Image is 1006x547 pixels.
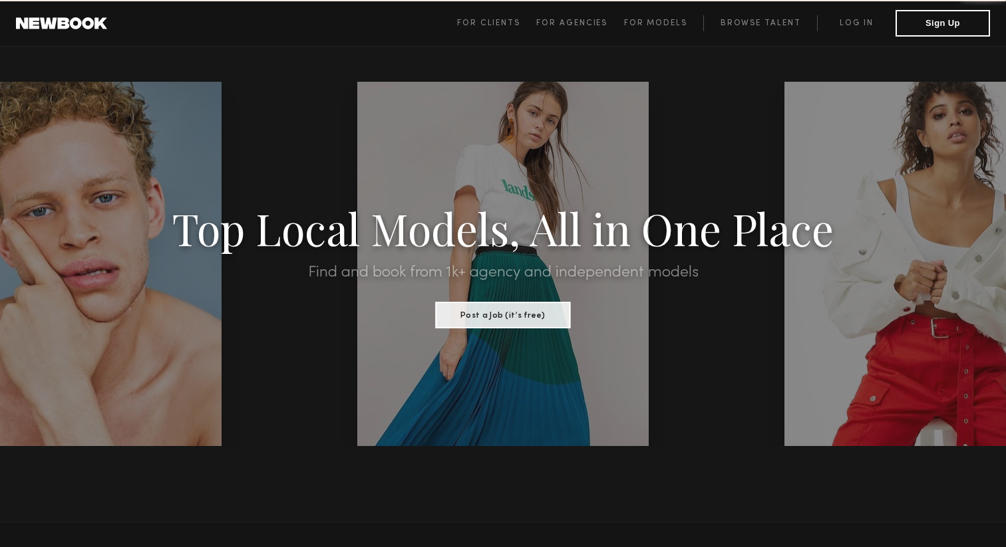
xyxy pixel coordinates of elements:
h1: Top Local Models, All in One Place [75,207,930,249]
span: For Models [624,19,687,27]
a: Post a Job (it’s free) [436,306,571,321]
a: Browse Talent [703,15,817,31]
h2: Find and book from 1k+ agency and independent models [75,265,930,280]
a: For Models [624,15,704,31]
button: Post a Job (it’s free) [436,302,571,328]
span: For Clients [457,19,520,27]
a: For Agencies [536,15,623,31]
a: For Clients [457,15,536,31]
a: Log in [817,15,896,31]
span: For Agencies [536,19,607,27]
button: Sign Up [896,10,990,37]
